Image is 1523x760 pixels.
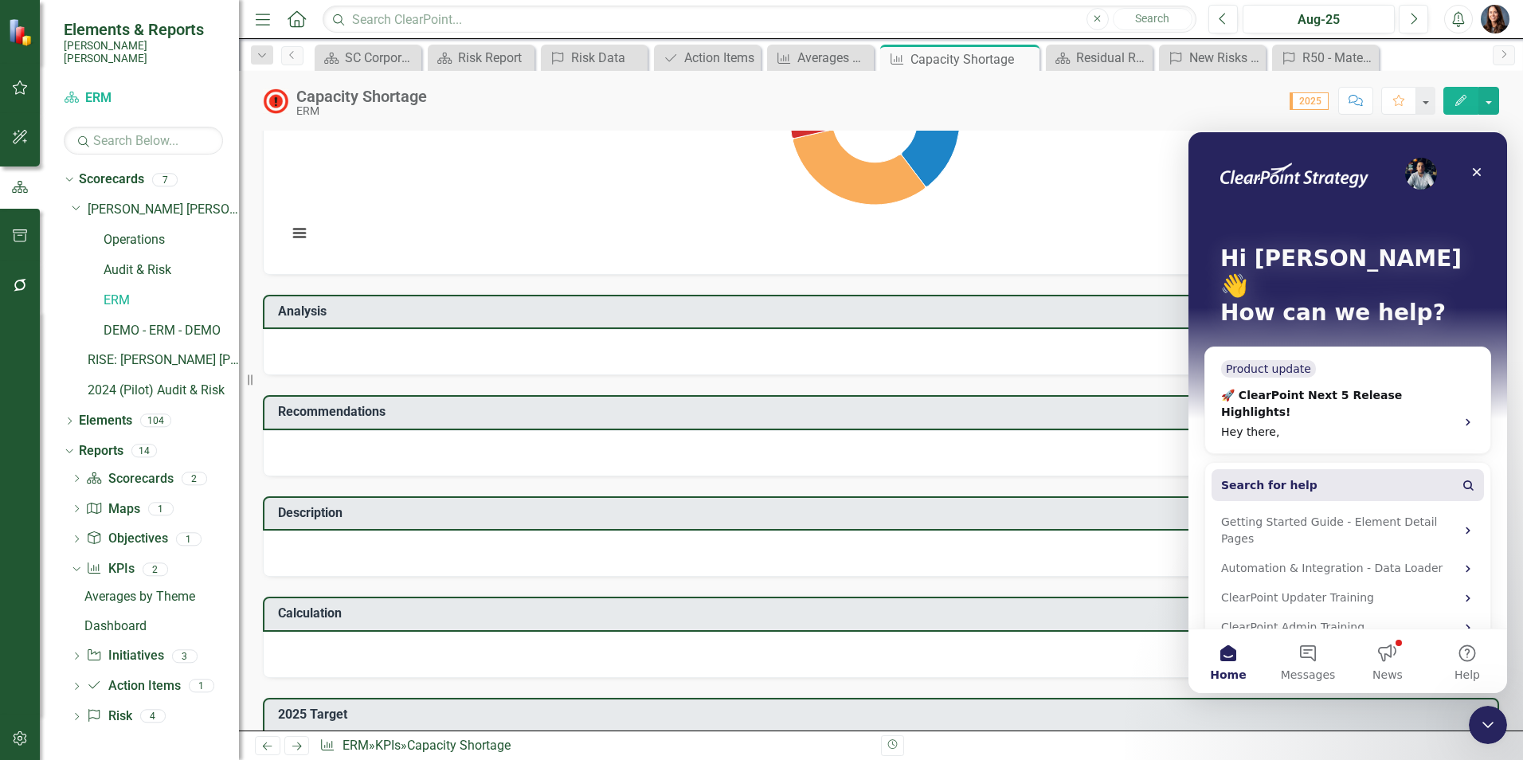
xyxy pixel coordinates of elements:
div: SC Corporate - Welcome to ClearPoint [345,48,417,68]
div: Chart. Highcharts interactive chart. [280,19,1482,258]
div: Residual Risk [1076,48,1149,68]
iframe: Intercom live chat [1188,132,1507,693]
div: Averages by Theme [84,590,239,604]
a: Averages by Theme [80,584,239,609]
div: Capacity Shortage [910,49,1036,69]
a: 2024 (Pilot) Audit & Risk [88,382,239,400]
div: New Risks and Updates [1189,48,1262,68]
a: Operations [104,231,239,249]
a: Action Items [658,48,757,68]
div: » » [319,737,869,755]
a: Reports [79,442,123,460]
a: R50 - Material supply chain issues (extended leadtimes and availability). [1276,48,1375,68]
input: Search ClearPoint... [323,6,1196,33]
img: ClearPoint Strategy [8,18,36,46]
a: KPIs [86,560,134,578]
h3: Analysis [278,304,869,319]
div: 1 [176,532,202,546]
a: Initiatives [86,647,163,665]
a: SC Corporate - Welcome to ClearPoint [319,48,417,68]
a: KPIs [375,738,401,753]
a: Averages by Theme [771,48,870,68]
a: New Risks and Updates [1163,48,1262,68]
a: Residual Risk [1050,48,1149,68]
div: 4 [140,710,166,723]
div: R50 - Material supply chain issues (extended leadtimes and availability). [1302,48,1375,68]
h3: Recommendations [278,405,1100,419]
div: Risk Data [571,48,644,68]
img: Tami Griswold [1481,5,1509,33]
span: 2025 [1290,92,1329,110]
a: Scorecards [79,170,144,189]
span: Elements & Reports [64,20,223,39]
div: Dashboard [84,619,239,633]
a: Maps [86,500,139,519]
div: Risk Report [458,48,531,68]
div: Aug-25 [1248,10,1389,29]
div: Capacity Shortage [296,88,427,105]
button: Aug-25 [1243,5,1395,33]
div: 104 [140,414,171,428]
div: Action Items [684,48,757,68]
a: Scorecards [86,470,173,488]
div: 1 [189,680,214,693]
div: Capacity Shortage [407,738,511,753]
div: 7 [152,173,178,186]
a: Risk [86,707,131,726]
a: Risk Data [545,48,644,68]
div: 3 [172,649,198,663]
button: View chart menu, Chart [288,222,311,245]
h3: Calculation [278,606,1490,621]
a: RISE: [PERSON_NAME] [PERSON_NAME] Recognizing Innovation, Safety and Excellence [88,351,239,370]
div: 2 [143,562,168,576]
div: 14 [131,445,157,458]
input: Search Below... [64,127,223,155]
a: Risk Report [432,48,531,68]
button: Search [1113,8,1192,30]
a: Elements [79,412,132,430]
span: Search [1135,12,1169,25]
iframe: Intercom live chat [1469,706,1507,744]
a: Action Items [86,677,180,695]
a: [PERSON_NAME] [PERSON_NAME] CORPORATE Balanced Scorecard [88,201,239,219]
path: Avg Likelihood, 3.33333333. [793,130,925,205]
a: Objectives [86,530,167,548]
div: Averages by Theme [797,48,870,68]
img: Not Meeting Target [263,88,288,114]
h3: Description [278,506,1490,520]
a: Dashboard [80,613,239,639]
svg: Interactive chart [280,19,1470,258]
a: ERM [104,292,239,310]
a: ERM [343,738,369,753]
div: 2 [182,472,207,485]
a: ERM [64,89,223,108]
div: 1 [148,502,174,515]
a: DEMO - ERM - DEMO [104,322,239,340]
h3: 2025 Target [278,707,1490,722]
div: ERM [296,105,427,117]
a: Audit & Risk [104,261,239,280]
